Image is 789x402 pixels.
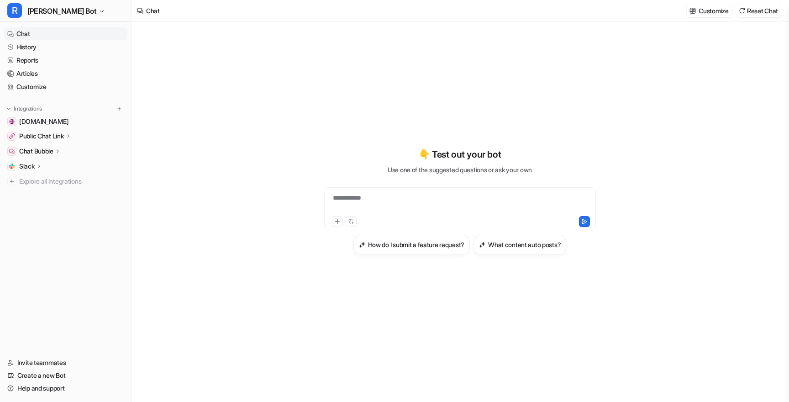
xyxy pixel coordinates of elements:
span: R [7,3,22,18]
button: Reset Chat [736,4,782,17]
span: Explore all integrations [19,174,124,189]
p: Customize [699,6,728,16]
h3: How do I submit a feature request? [368,240,464,249]
img: reset [739,7,745,14]
p: Slack [19,162,35,171]
a: History [4,41,127,53]
p: Integrations [14,105,42,112]
button: How do I submit a feature request?How do I submit a feature request? [353,235,470,255]
a: Customize [4,80,127,93]
img: explore all integrations [7,177,16,186]
img: customize [689,7,696,14]
img: What content auto posts? [479,241,485,248]
img: getrella.com [9,119,15,124]
div: Chat [146,6,160,16]
img: Chat Bubble [9,148,15,154]
a: Invite teammates [4,356,127,369]
a: Articles [4,67,127,80]
a: Help and support [4,382,127,395]
img: Public Chat Link [9,133,15,139]
button: Customize [687,4,732,17]
h3: What content auto posts? [488,240,561,249]
a: Reports [4,54,127,67]
img: expand menu [5,106,12,112]
span: [DOMAIN_NAME] [19,117,68,126]
img: Slack [9,164,15,169]
button: Integrations [4,104,45,113]
a: getrella.com[DOMAIN_NAME] [4,115,127,128]
p: Use one of the suggested questions or ask your own [388,165,532,175]
a: Create a new Bot [4,369,127,382]
a: Chat [4,27,127,40]
span: [PERSON_NAME] Bot [27,5,96,17]
img: menu_add.svg [116,106,122,112]
p: Chat Bubble [19,147,53,156]
a: Explore all integrations [4,175,127,188]
img: How do I submit a feature request? [359,241,365,248]
p: 👇 Test out your bot [419,148,501,161]
button: What content auto posts?What content auto posts? [473,235,566,255]
p: Public Chat Link [19,132,64,141]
